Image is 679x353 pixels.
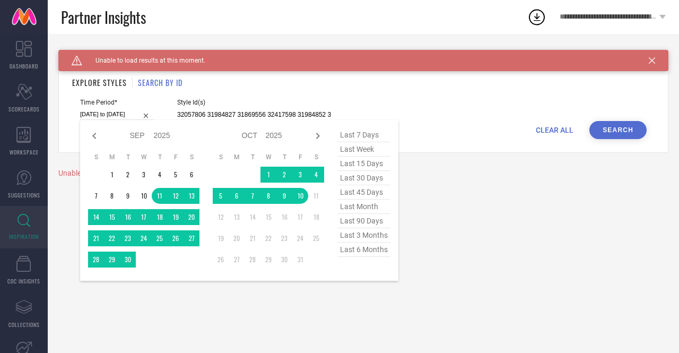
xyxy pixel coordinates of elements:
[260,188,276,204] td: Wed Oct 08 2025
[213,252,229,268] td: Sun Oct 26 2025
[213,188,229,204] td: Sun Oct 05 2025
[177,99,331,106] span: Style Id(s)
[120,153,136,161] th: Tuesday
[229,153,245,161] th: Monday
[337,228,390,243] span: last 3 months
[213,209,229,225] td: Sun Oct 12 2025
[292,230,308,246] td: Fri Oct 24 2025
[58,50,668,58] div: Back TO Dashboard
[260,252,276,268] td: Wed Oct 29 2025
[168,209,184,225] td: Fri Sep 19 2025
[80,99,153,106] span: Time Period*
[292,209,308,225] td: Fri Oct 17 2025
[8,321,40,329] span: COLLECTIONS
[308,167,324,183] td: Sat Oct 04 2025
[152,230,168,246] td: Thu Sep 25 2025
[276,188,292,204] td: Thu Oct 09 2025
[88,252,104,268] td: Sun Sep 28 2025
[72,77,127,88] h1: EXPLORE STYLES
[229,209,245,225] td: Mon Oct 13 2025
[213,153,229,161] th: Sunday
[152,209,168,225] td: Thu Sep 18 2025
[152,153,168,161] th: Thursday
[61,6,146,28] span: Partner Insights
[229,188,245,204] td: Mon Oct 06 2025
[88,209,104,225] td: Sun Sep 14 2025
[337,214,390,228] span: last 90 days
[104,209,120,225] td: Mon Sep 15 2025
[58,169,668,177] div: Unable to load styles at this moment. Try again later.
[229,230,245,246] td: Mon Oct 20 2025
[536,126,573,134] span: CLEAR ALL
[276,209,292,225] td: Thu Oct 16 2025
[184,167,199,183] td: Sat Sep 06 2025
[276,153,292,161] th: Thursday
[245,153,260,161] th: Tuesday
[337,171,390,185] span: last 30 days
[260,167,276,183] td: Wed Oct 01 2025
[589,121,647,139] button: Search
[8,191,40,199] span: SUGGESTIONS
[276,252,292,268] td: Thu Oct 30 2025
[88,130,101,142] div: Previous month
[136,153,152,161] th: Wednesday
[213,230,229,246] td: Sun Oct 19 2025
[276,230,292,246] td: Thu Oct 23 2025
[136,167,152,183] td: Wed Sep 03 2025
[120,188,136,204] td: Tue Sep 09 2025
[88,153,104,161] th: Sunday
[88,188,104,204] td: Sun Sep 07 2025
[152,188,168,204] td: Thu Sep 11 2025
[184,230,199,246] td: Sat Sep 27 2025
[104,188,120,204] td: Mon Sep 08 2025
[168,230,184,246] td: Fri Sep 26 2025
[9,233,39,240] span: INSPIRATION
[88,230,104,246] td: Sun Sep 21 2025
[10,148,39,156] span: WORKSPACE
[292,153,308,161] th: Friday
[184,153,199,161] th: Saturday
[104,153,120,161] th: Monday
[337,185,390,200] span: last 45 days
[138,77,182,88] h1: SEARCH BY ID
[136,209,152,225] td: Wed Sep 17 2025
[260,153,276,161] th: Wednesday
[337,243,390,257] span: last 6 months
[245,252,260,268] td: Tue Oct 28 2025
[245,209,260,225] td: Tue Oct 14 2025
[229,252,245,268] td: Mon Oct 27 2025
[120,209,136,225] td: Tue Sep 16 2025
[260,209,276,225] td: Wed Oct 15 2025
[152,167,168,183] td: Thu Sep 04 2025
[8,105,40,113] span: SCORECARDS
[337,142,390,157] span: last week
[311,130,324,142] div: Next month
[292,167,308,183] td: Fri Oct 03 2025
[168,188,184,204] td: Fri Sep 12 2025
[337,157,390,171] span: last 15 days
[308,209,324,225] td: Sat Oct 18 2025
[104,167,120,183] td: Mon Sep 01 2025
[120,230,136,246] td: Tue Sep 23 2025
[308,153,324,161] th: Saturday
[7,277,40,285] span: CDC INSIGHTS
[184,188,199,204] td: Sat Sep 13 2025
[10,62,38,70] span: DASHBOARD
[527,7,546,27] div: Open download list
[245,230,260,246] td: Tue Oct 21 2025
[136,188,152,204] td: Wed Sep 10 2025
[120,252,136,268] td: Tue Sep 30 2025
[177,109,331,121] input: Enter comma separated style ids e.g. 12345, 67890
[292,188,308,204] td: Fri Oct 10 2025
[308,230,324,246] td: Sat Oct 25 2025
[292,252,308,268] td: Fri Oct 31 2025
[82,57,205,64] span: Unable to load results at this moment.
[168,153,184,161] th: Friday
[120,167,136,183] td: Tue Sep 02 2025
[245,188,260,204] td: Tue Oct 07 2025
[337,128,390,142] span: last 7 days
[104,230,120,246] td: Mon Sep 22 2025
[260,230,276,246] td: Wed Oct 22 2025
[168,167,184,183] td: Fri Sep 05 2025
[276,167,292,183] td: Thu Oct 02 2025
